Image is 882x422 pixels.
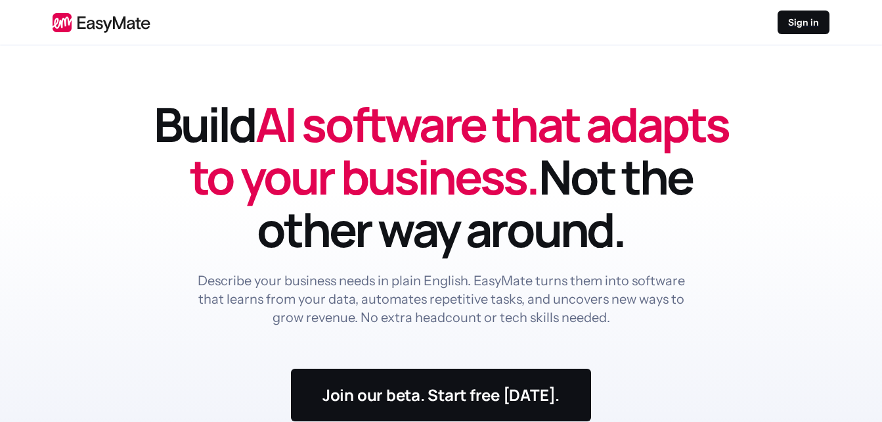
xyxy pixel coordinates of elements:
img: EasyMate logo [53,12,150,33]
a: Sign in [778,11,829,34]
p: Sign in [788,16,819,29]
p: Describe your business needs in plain English. EasyMate turns them into software that learns from... [194,271,688,327]
span: AI software that adapts to your business. [190,91,728,209]
h1: Build Not the other way around. [152,98,730,256]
